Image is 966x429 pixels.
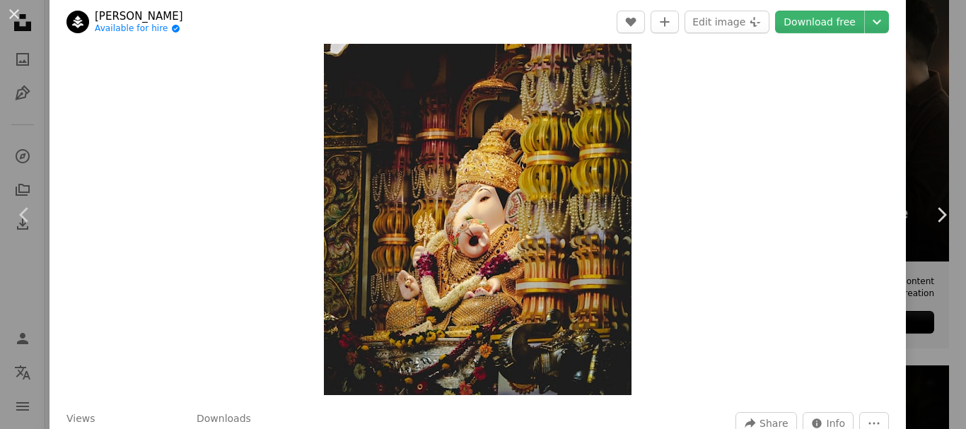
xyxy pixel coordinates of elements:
h3: Views [66,412,95,426]
h3: Downloads [197,412,251,426]
a: [PERSON_NAME] [95,9,183,23]
button: Add to Collection [651,11,679,33]
a: Next [916,147,966,283]
button: Edit image [685,11,769,33]
button: Like [617,11,645,33]
img: Go to Mohnish Landge's profile [66,11,89,33]
a: Download free [775,11,864,33]
button: Choose download size [865,11,889,33]
a: Available for hire [95,23,183,35]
